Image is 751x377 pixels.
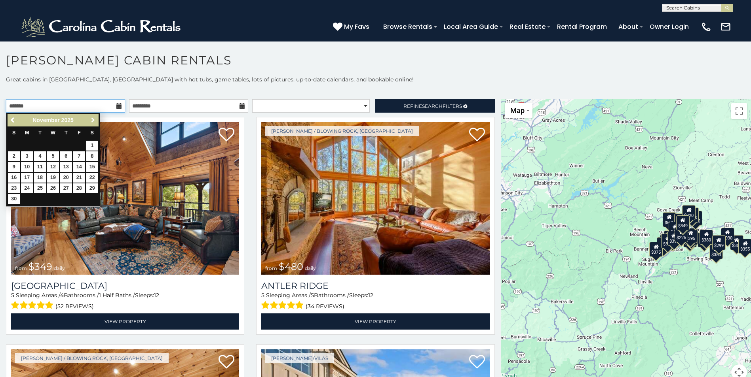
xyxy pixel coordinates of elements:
div: Sleeping Areas / Bathrooms / Sleeps: [11,291,239,311]
img: White-1-2.png [20,15,184,39]
button: Toggle fullscreen view [731,103,747,119]
a: 14 [73,162,85,172]
a: 4 [34,151,46,161]
img: Diamond Creek Lodge [11,122,239,275]
div: $350 [709,244,723,259]
a: 3 [21,151,33,161]
span: Friday [78,130,81,136]
button: Change map style [505,103,532,118]
div: $695 [698,232,711,247]
a: Local Area Guide [440,20,502,34]
div: $325 [661,233,675,248]
a: 21 [73,173,85,183]
a: RefineSearchFilters [375,99,494,113]
a: Next [88,115,98,125]
div: $355 [730,235,743,250]
img: mail-regular-white.png [720,21,731,32]
a: 8 [86,151,98,161]
a: 6 [60,151,72,161]
span: Next [90,117,96,123]
span: daily [54,265,65,271]
a: Owner Login [646,20,693,34]
div: $255 [685,207,699,222]
span: Map [510,106,525,115]
a: 25 [34,183,46,193]
span: from [15,265,27,271]
a: 1 [86,141,98,151]
a: My Favs [333,22,371,32]
span: Thursday [65,130,68,136]
div: $375 [649,242,663,257]
div: $635 [663,212,676,227]
a: 9 [8,162,20,172]
a: Add to favorites [469,354,485,371]
a: Diamond Creek Lodge from $349 daily [11,122,239,275]
span: Refine Filters [403,103,462,109]
a: About [614,20,642,34]
a: 17 [21,173,33,183]
span: Previous [10,117,16,123]
div: $395 [667,230,681,245]
a: 30 [8,194,20,204]
a: [PERSON_NAME] / Blowing Rock, [GEOGRAPHIC_DATA] [15,353,169,363]
a: 10 [21,162,33,172]
a: Antler Ridge [261,281,489,291]
div: Sleeping Areas / Bathrooms / Sleeps: [261,291,489,311]
span: Monday [25,130,29,136]
div: $250 [689,211,702,226]
img: Antler Ridge [261,122,489,275]
a: 16 [8,173,20,183]
span: 5 [261,292,264,299]
a: [PERSON_NAME]/Vilas [265,353,334,363]
span: Saturday [91,130,94,136]
div: $225 [675,227,688,242]
a: 11 [34,162,46,172]
span: $349 [29,261,52,272]
div: $410 [669,222,682,237]
span: daily [305,265,316,271]
span: Wednesday [51,130,55,136]
a: 18 [34,173,46,183]
a: Browse Rentals [379,20,436,34]
a: Add to favorites [219,127,234,143]
span: 5 [11,292,14,299]
a: Rental Program [553,20,611,34]
a: 20 [60,173,72,183]
a: 27 [60,183,72,193]
a: Add to favorites [219,354,234,371]
span: (34 reviews) [306,301,344,311]
a: Real Estate [506,20,549,34]
a: Antler Ridge from $480 daily [261,122,489,275]
a: 22 [86,173,98,183]
img: phone-regular-white.png [701,21,712,32]
span: My Favs [344,22,369,32]
a: 15 [86,162,98,172]
span: Search [422,103,443,109]
a: 24 [21,183,33,193]
a: 2 [8,151,20,161]
a: Previous [8,115,18,125]
span: (52 reviews) [55,301,94,311]
div: $565 [674,213,688,228]
div: $395 [684,228,697,243]
a: 23 [8,183,20,193]
a: 12 [47,162,59,172]
span: $480 [279,261,303,272]
div: $299 [712,235,725,250]
span: 2025 [61,117,74,123]
a: Add to favorites [469,127,485,143]
a: 13 [60,162,72,172]
h3: Diamond Creek Lodge [11,281,239,291]
span: 1 Half Baths / [99,292,135,299]
span: 12 [368,292,373,299]
span: 5 [311,292,314,299]
a: View Property [11,313,239,330]
div: $675 [684,230,698,245]
a: [PERSON_NAME] / Blowing Rock, [GEOGRAPHIC_DATA] [265,126,419,136]
div: $930 [721,227,734,242]
a: 19 [47,173,59,183]
a: View Property [261,313,489,330]
div: $330 [657,237,670,252]
span: from [265,265,277,271]
span: November [32,117,59,123]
